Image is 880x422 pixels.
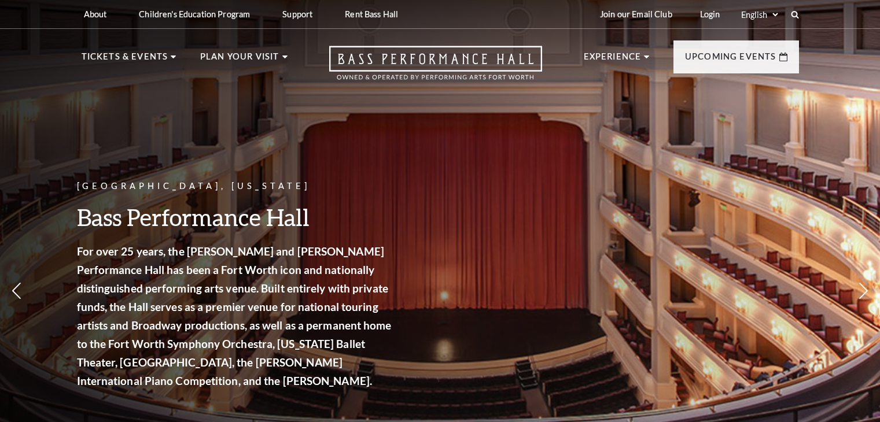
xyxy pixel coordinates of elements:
p: Experience [584,50,642,71]
p: [GEOGRAPHIC_DATA], [US_STATE] [77,179,395,194]
select: Select: [739,9,780,20]
h3: Bass Performance Hall [77,202,395,232]
p: Tickets & Events [82,50,168,71]
p: About [84,9,107,19]
p: Children's Education Program [139,9,250,19]
p: Rent Bass Hall [345,9,398,19]
p: Upcoming Events [685,50,776,71]
p: Support [282,9,312,19]
strong: For over 25 years, the [PERSON_NAME] and [PERSON_NAME] Performance Hall has been a Fort Worth ico... [77,245,392,387]
p: Plan Your Visit [200,50,279,71]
